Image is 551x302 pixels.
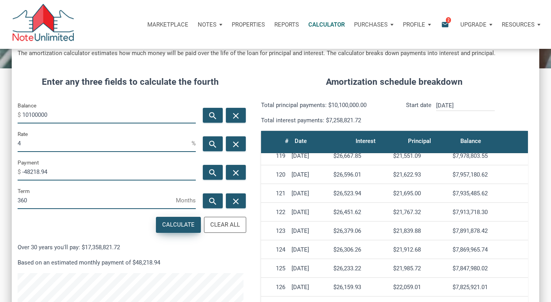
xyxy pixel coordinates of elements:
div: $21,839.88 [393,227,447,234]
div: $26,523.94 [333,190,387,197]
i: search [208,168,218,177]
button: close [226,108,246,123]
a: Properties [227,13,270,36]
div: Calculate [162,220,195,229]
button: search [203,165,223,180]
i: email [440,20,450,29]
button: Notes [193,13,227,36]
h4: Enter any three fields to calculate the fourth [18,75,243,89]
p: Total principal payments: $10,100,000.00 [261,100,388,110]
p: Reports [274,21,299,28]
span: Months [176,194,196,207]
div: $26,596.01 [333,171,387,178]
i: close [231,111,241,120]
p: Notes [198,21,216,28]
p: Start date [406,100,431,125]
div: $7,825,921.01 [453,284,524,291]
div: 121 [264,190,285,197]
button: close [226,165,246,180]
p: Total interest payments: $7,258,821.72 [261,116,388,125]
div: $7,891,878.42 [453,227,524,234]
div: Clear All [210,220,240,229]
button: Reports [270,13,304,36]
button: Purchases [349,13,398,36]
div: $26,159.93 [333,284,387,291]
div: Date [295,136,307,147]
p: Resources [502,21,535,28]
a: Upgrade [456,13,497,36]
p: Calculator [308,21,345,28]
label: Payment [18,158,39,167]
div: $21,767.32 [393,209,447,216]
div: [DATE] [292,171,327,178]
div: 124 [264,246,285,253]
div: $26,379.06 [333,227,387,234]
input: Balance [22,106,196,123]
div: Interest [356,136,376,147]
div: Principal [408,136,431,147]
div: $7,978,803.55 [453,152,524,159]
div: 123 [264,227,285,234]
span: % [191,137,196,150]
a: Calculator [304,13,349,36]
span: 2 [446,17,451,23]
button: Profile [398,13,436,36]
span: $ [18,166,22,178]
label: Balance [18,101,36,110]
p: Purchases [354,21,388,28]
div: $7,957,180.62 [453,171,524,178]
div: [DATE] [292,152,327,159]
div: [DATE] [292,227,327,234]
h5: The amortization calculator estimates how much money will be paid over the life of the loan for p... [18,49,533,58]
button: Marketplace [143,13,193,36]
button: Clear All [204,217,246,233]
button: Resources [497,13,545,36]
input: Payment [22,163,196,180]
button: search [203,193,223,208]
div: $26,451.62 [333,209,387,216]
div: $7,847,980.02 [453,265,524,272]
div: 120 [264,171,285,178]
div: [DATE] [292,265,327,272]
div: $7,935,485.62 [453,190,524,197]
input: Rate [18,134,191,152]
button: close [226,193,246,208]
i: close [231,168,241,177]
label: Term [18,186,30,196]
button: email2 [435,13,456,36]
div: $7,869,965.74 [453,246,524,253]
div: # [285,136,288,147]
h4: Amortization schedule breakdown [255,75,534,89]
div: 126 [264,284,285,291]
div: $21,695.00 [393,190,447,197]
div: [DATE] [292,246,327,253]
div: 119 [264,152,285,159]
label: Rate [18,129,28,139]
p: Over 30 years you'll pay: $17,358,821.72 [18,243,243,252]
div: $26,667.85 [333,152,387,159]
div: $7,913,718.30 [453,209,524,216]
i: search [208,196,218,206]
button: search [203,136,223,151]
i: close [231,139,241,149]
i: search [208,139,218,149]
div: [DATE] [292,209,327,216]
p: Profile [403,21,425,28]
input: Term [18,191,176,209]
div: [DATE] [292,284,327,291]
div: $21,551.09 [393,152,447,159]
p: Upgrade [460,21,487,28]
div: 122 [264,209,285,216]
p: Based on an estimated monthly payment of $48,218.94 [18,258,243,267]
div: $21,912.68 [393,246,447,253]
button: close [226,136,246,151]
i: close [231,196,241,206]
p: Marketplace [147,21,188,28]
div: Balance [460,136,481,147]
button: search [203,108,223,123]
div: $21,985.72 [393,265,447,272]
i: search [208,111,218,120]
